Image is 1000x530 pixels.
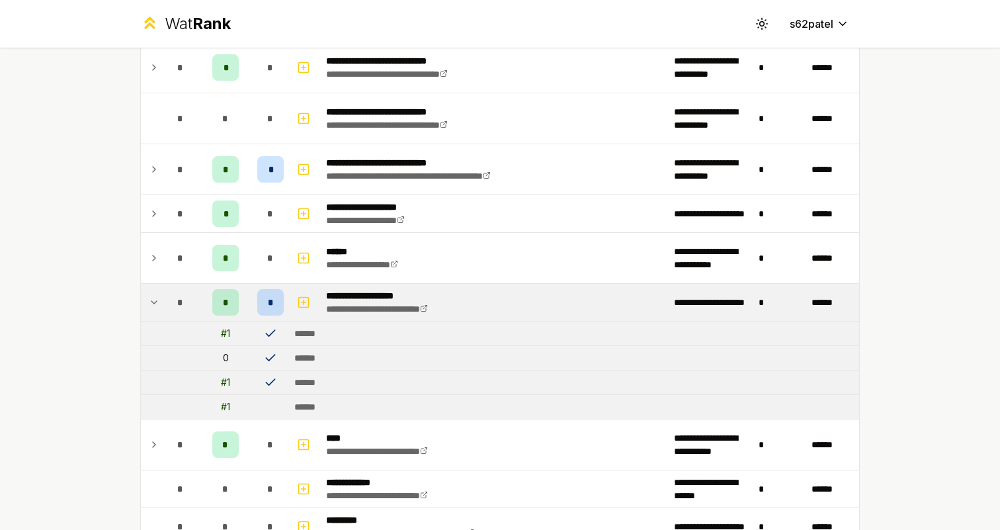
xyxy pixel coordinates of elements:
[221,400,230,414] div: # 1
[779,12,860,36] button: s62patel
[192,14,231,33] span: Rank
[199,346,252,370] td: 0
[140,13,231,34] a: WatRank
[165,13,231,34] div: Wat
[790,16,833,32] span: s62patel
[221,376,230,389] div: # 1
[221,327,230,340] div: # 1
